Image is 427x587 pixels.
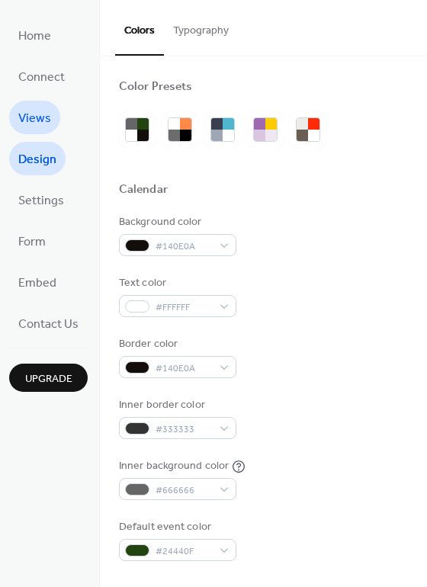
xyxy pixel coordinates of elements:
span: #FFFFFF [156,300,212,316]
span: Contact Us [18,313,79,337]
div: Background color [119,214,233,230]
a: Contact Us [9,306,88,340]
span: Home [18,24,51,49]
a: Settings [9,183,73,217]
div: Border color [119,336,233,352]
div: Inner background color [119,458,229,474]
span: Connect [18,66,65,90]
div: Inner border color [119,397,233,413]
span: Settings [18,189,64,213]
span: #140E0A [156,361,212,377]
div: Default event color [119,519,233,535]
span: Design [18,148,56,172]
div: Text color [119,275,233,291]
a: Embed [9,265,66,299]
a: Form [9,224,55,258]
a: Design [9,142,66,175]
span: Embed [18,271,56,296]
span: Upgrade [25,371,72,387]
span: Form [18,230,46,255]
div: Color Presets [119,79,192,95]
span: Views [18,107,51,131]
span: #24440F [156,544,212,560]
a: Views [9,101,60,134]
a: Connect [9,59,74,93]
span: #666666 [156,483,212,499]
span: #333333 [156,422,212,438]
button: Upgrade [9,364,88,392]
div: Calendar [119,182,168,198]
a: Home [9,18,60,52]
span: #140E0A [156,239,212,255]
